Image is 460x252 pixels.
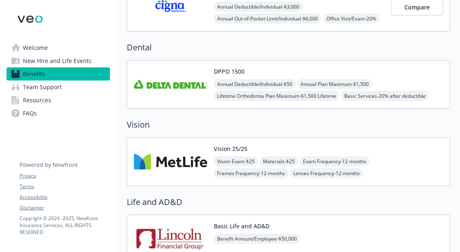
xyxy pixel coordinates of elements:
h2: Life and AD&D [127,196,450,208]
span: Annual Deductible/Individual - $3,000 [214,2,303,12]
a: Accessibility [20,193,110,201]
span: Lenses Frequency - 12 months [290,168,363,178]
span: Annual Deductible/Individual - $50 [214,79,296,89]
span: Exam Frequency - 12 months [300,156,370,166]
span: New Hire and Life Events [23,54,92,67]
a: Welcome [7,41,110,54]
span: Benefit Amount/Employee - $50,000 [214,234,300,244]
img: Delta Dental Insurance Company carrier logo [134,67,207,102]
a: Team Support [7,81,110,94]
p: Copyright © 2024 - 2025 , Newfront Insurance Services, ALL RIGHTS RESERVED [20,215,110,236]
a: Resources [7,94,110,107]
h2: Vision [127,119,450,131]
span: Annual Out-of-Pocket Limit/Individual - $6,000 [214,13,321,24]
button: Vision 25/25 [214,144,247,153]
img: Metlife Inc carrier logo [134,144,207,179]
a: Disclaimer [20,204,110,211]
span: Team Support [23,81,62,94]
span: Office Visit/Exam - 20% [323,13,379,24]
span: Frames Frequency - 12 months [214,168,288,178]
a: Terms [20,183,110,190]
span: Lifetime Orthodontia Plan Maximum - $1,500 Lifetime [214,91,339,101]
span: FAQs [23,107,37,120]
span: Resources [23,94,51,107]
a: New Hire and Life Events [7,54,110,67]
a: Privacy [20,172,110,180]
span: Compare [404,3,430,11]
a: FAQs [7,107,110,120]
span: Welcome [23,41,48,54]
span: Materials - $25 [260,156,298,166]
span: Benefits [23,67,45,81]
span: Basic Services - 20% after deductible [341,91,429,101]
a: Benefits [7,67,110,81]
button: DPPO 1500 [214,67,245,76]
span: Vision Exam - $25 [214,156,258,166]
button: Basic Life and AD&D [214,222,269,230]
h2: Dental [127,41,450,54]
span: Annual Plan Maximum - $1,500 [297,79,372,89]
